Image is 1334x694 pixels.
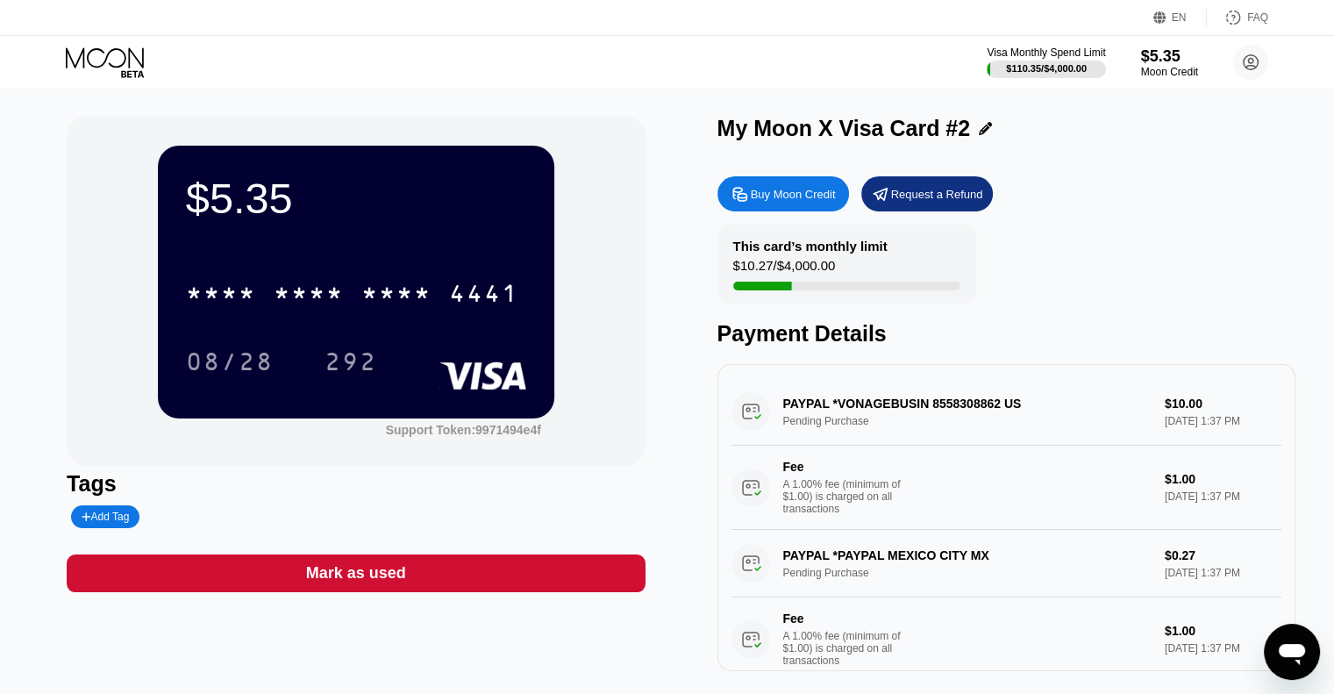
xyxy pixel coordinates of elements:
[717,321,1295,347] div: Payment Details
[325,350,377,378] div: 292
[1141,47,1198,66] div: $5.35
[1165,642,1281,655] div: [DATE] 1:37 PM
[861,176,993,211] div: Request a Refund
[173,340,287,383] div: 08/28
[783,612,906,626] div: Fee
[1172,11,1187,24] div: EN
[733,258,836,282] div: $10.27 / $4,000.00
[449,282,519,310] div: 4441
[783,478,915,515] div: A 1.00% fee (minimum of $1.00) is charged on all transactions
[1141,47,1198,78] div: $5.35Moon Credit
[783,460,906,474] div: Fee
[71,505,139,528] div: Add Tag
[186,350,274,378] div: 08/28
[891,187,983,202] div: Request a Refund
[1006,63,1087,74] div: $110.35 / $4,000.00
[987,47,1105,78] div: Visa Monthly Spend Limit$110.35/$4,000.00
[731,597,1281,682] div: FeeA 1.00% fee (minimum of $1.00) is charged on all transactions$1.00[DATE] 1:37 PM
[1165,472,1281,486] div: $1.00
[386,423,541,437] div: Support Token: 9971494e4f
[1141,66,1198,78] div: Moon Credit
[186,174,526,223] div: $5.35
[783,630,915,667] div: A 1.00% fee (minimum of $1.00) is charged on all transactions
[987,47,1105,59] div: Visa Monthly Spend Limit
[67,471,645,497] div: Tags
[1165,490,1281,503] div: [DATE] 1:37 PM
[1153,9,1207,26] div: EN
[1207,9,1268,26] div: FAQ
[717,116,971,141] div: My Moon X Visa Card #2
[67,554,645,592] div: Mark as used
[82,511,129,523] div: Add Tag
[733,239,888,254] div: This card’s monthly limit
[1264,624,1320,680] iframe: Button to launch messaging window, conversation in progress
[386,423,541,437] div: Support Token:9971494e4f
[751,187,836,202] div: Buy Moon Credit
[311,340,390,383] div: 292
[731,446,1281,530] div: FeeA 1.00% fee (minimum of $1.00) is charged on all transactions$1.00[DATE] 1:37 PM
[306,563,406,583] div: Mark as used
[717,176,849,211] div: Buy Moon Credit
[1165,624,1281,638] div: $1.00
[1247,11,1268,24] div: FAQ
